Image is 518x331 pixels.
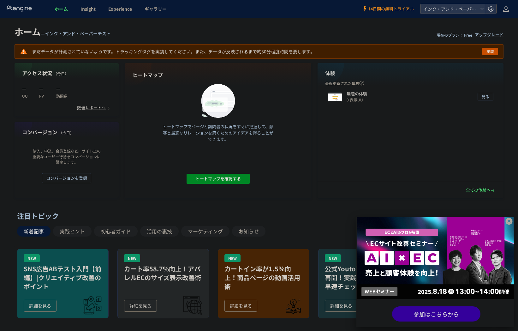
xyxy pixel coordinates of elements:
[421,4,478,14] span: インク・アンド・ペーパーテスト
[108,6,132,12] span: Experience
[80,6,96,12] span: Insight
[20,48,315,55] p: まだデータが計測されていないようです。トラッキングタグを実装してください。また、データが反映されるまで約30分程度時間を要します。
[475,32,503,38] div: アップグレード
[45,30,111,37] span: インク・アンド・ペーパーテスト
[15,25,111,38] div: —
[224,264,303,291] h3: カートイン率が1.5％向上！商品ページの動画活用術
[31,148,102,164] p: 購入、申込、会員登録など、サイト上の重要なユーザー行動をコンバージョンに設定します。
[218,249,309,318] a: NEWカートイン率が1.5％向上！商品ページの動画活用術詳細を見る
[318,249,410,318] a: NEW公式Youtobeチャネル再開！実践ガイドの動画を早速チェック詳細を見る
[117,249,209,318] a: NEWカート率58.7%向上！アパレルECのサイズ表示改善術詳細を見る
[161,123,275,142] p: ヒートマップでページと訪問者の状況をすぐに把握して、顧客と最適なリレーションを築くためのアイデアを得ることができます。
[181,226,229,237] button: マーケティング
[15,25,41,38] span: ホーム
[53,71,68,76] span: （今日）
[325,81,496,88] p: 最近更新された体験
[17,226,51,237] button: 新着記事
[24,264,102,291] h3: SNS広告ABテスト入門【前編】|クリエイティブ改善のポイント
[56,93,68,99] p: 訪問数
[39,83,49,93] p: --
[22,69,111,77] h4: アクセス状況
[56,83,68,93] p: --
[325,264,403,291] h3: 公式Youtobeチャネル 再開！実践ガイドの動画を 早速チェック
[124,264,202,282] h3: カート率58.7%向上！アパレルECのサイズ表示改善術
[232,226,265,237] button: お知らせ
[325,300,358,312] div: 詳細を見る
[59,130,74,135] span: （今日）
[145,6,167,12] span: ギャラリー
[325,69,496,77] h4: 体験
[55,6,68,12] span: ホーム
[77,105,111,111] div: 数値レポートへ
[53,226,92,237] button: 実践ヒント
[22,93,32,99] p: UU
[140,226,179,237] button: 活用の裏技
[22,129,111,136] h4: コンバージョン
[124,254,140,262] div: NEW
[224,254,241,262] div: NEW
[466,187,496,193] div: 全ての体験へ
[46,173,87,183] span: コンバージョンを登録
[347,97,363,102] i: 0 表示UU
[362,6,414,12] a: 14日間の無料トライアル
[486,48,494,55] span: 実装
[39,93,49,99] p: PV
[347,91,367,97] p: 無題の体験
[133,71,304,79] h4: ヒートマップ
[124,300,157,312] div: 詳細を見る
[24,254,40,262] div: NEW
[187,174,250,184] button: ヒートマップを確認する
[482,93,489,100] span: 見る
[328,93,342,102] img: 37dd52431b05cbf1bd7d6e7cb0d246f01754874208804.jpeg
[17,211,498,221] div: 注目トピック
[17,249,109,318] a: NEWSNS広告ABテスト入門【前編】|クリエイティブ改善のポイント詳細を見る
[94,226,138,237] button: 初心者ガイド
[482,48,498,55] button: 実装
[224,300,257,312] div: 詳細を見る
[325,254,341,262] div: NEW
[24,300,57,312] div: 詳細を見る
[42,173,91,183] button: コンバージョンを登録
[368,6,414,12] span: 14日間の無料トライアル
[22,83,32,93] p: --
[437,32,472,38] p: 現在のプラン： Free
[478,93,493,100] button: 見る
[195,174,241,184] span: ヒートマップを確認する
